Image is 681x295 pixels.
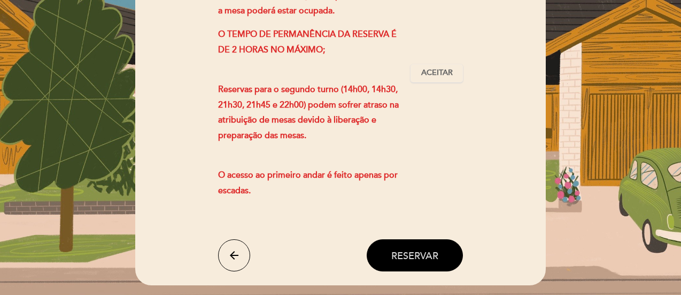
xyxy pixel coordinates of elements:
p: Reservas para o segundo turno (14h00, 14h30, 21h30, 21h45 e 22h00) podem sofrer atraso na atribui... [218,82,403,159]
p: O acesso ao primeiro andar é feito apenas por escadas. [218,168,403,214]
p: O TEMPO DE PERMANÊNCIA DA RESERVA É DE 2 HORAS NO MÁXIMO; [218,27,403,73]
span: Aceitar [421,67,453,79]
button: arrow_back [218,239,250,271]
span: Reservar [391,249,438,261]
button: Aceitar [411,64,463,82]
i: arrow_back [228,249,241,262]
button: Reservar [367,239,463,271]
